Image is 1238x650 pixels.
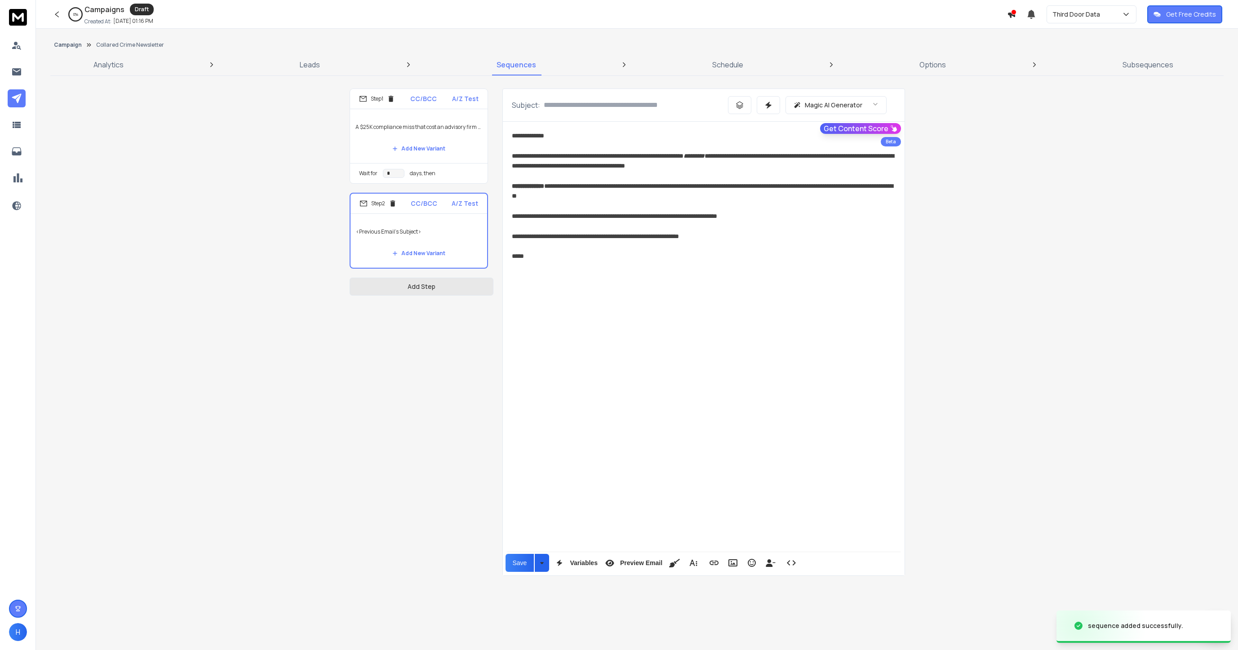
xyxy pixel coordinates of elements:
[452,199,478,208] p: A/Z Test
[9,623,27,641] button: H
[385,140,453,158] button: Add New Variant
[512,100,540,111] p: Subject:
[666,554,683,572] button: Clean HTML
[881,137,901,146] div: Beta
[359,199,397,208] div: Step 2
[551,554,599,572] button: Variables
[93,59,124,70] p: Analytics
[359,95,395,103] div: Step 1
[356,219,482,244] p: <Previous Email's Subject>
[294,54,325,75] a: Leads
[130,4,154,15] div: Draft
[88,54,129,75] a: Analytics
[820,123,901,134] button: Get Content Score
[506,554,534,572] button: Save
[350,88,488,184] li: Step1CC/BCCA/Z TestA $25K compliance miss that cost an advisory firm $250KAdd New VariantWait for...
[350,278,493,296] button: Add Step
[96,41,164,49] p: Collared Crime Newsletter
[491,54,541,75] a: Sequences
[84,18,111,25] p: Created At:
[618,559,664,567] span: Preview Email
[84,4,124,15] h1: Campaigns
[54,41,82,49] button: Campaign
[1117,54,1179,75] a: Subsequences
[350,193,488,269] li: Step2CC/BCCA/Z Test<Previous Email's Subject>Add New Variant
[601,554,664,572] button: Preview Email
[805,101,862,110] p: Magic AI Generator
[1052,10,1104,19] p: Third Door Data
[783,554,800,572] button: Code View
[355,115,482,140] p: A $25K compliance miss that cost an advisory firm $250K
[359,170,377,177] p: Wait for
[410,94,437,103] p: CC/BCC
[410,170,435,177] p: days, then
[785,96,887,114] button: Magic AI Generator
[685,554,702,572] button: More Text
[914,54,951,75] a: Options
[1166,10,1216,19] p: Get Free Credits
[73,12,78,17] p: 0 %
[411,199,437,208] p: CC/BCC
[743,554,760,572] button: Emoticons
[385,244,453,262] button: Add New Variant
[1123,59,1173,70] p: Subsequences
[300,59,320,70] p: Leads
[762,554,779,572] button: Insert Unsubscribe Link
[113,18,153,25] p: [DATE] 01:16 PM
[706,554,723,572] button: Insert Link (⌘K)
[712,59,743,70] p: Schedule
[1147,5,1222,23] button: Get Free Credits
[497,59,536,70] p: Sequences
[724,554,741,572] button: Insert Image (⌘P)
[452,94,479,103] p: A/Z Test
[1088,621,1183,630] div: sequence added successfully.
[919,59,946,70] p: Options
[707,54,749,75] a: Schedule
[568,559,599,567] span: Variables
